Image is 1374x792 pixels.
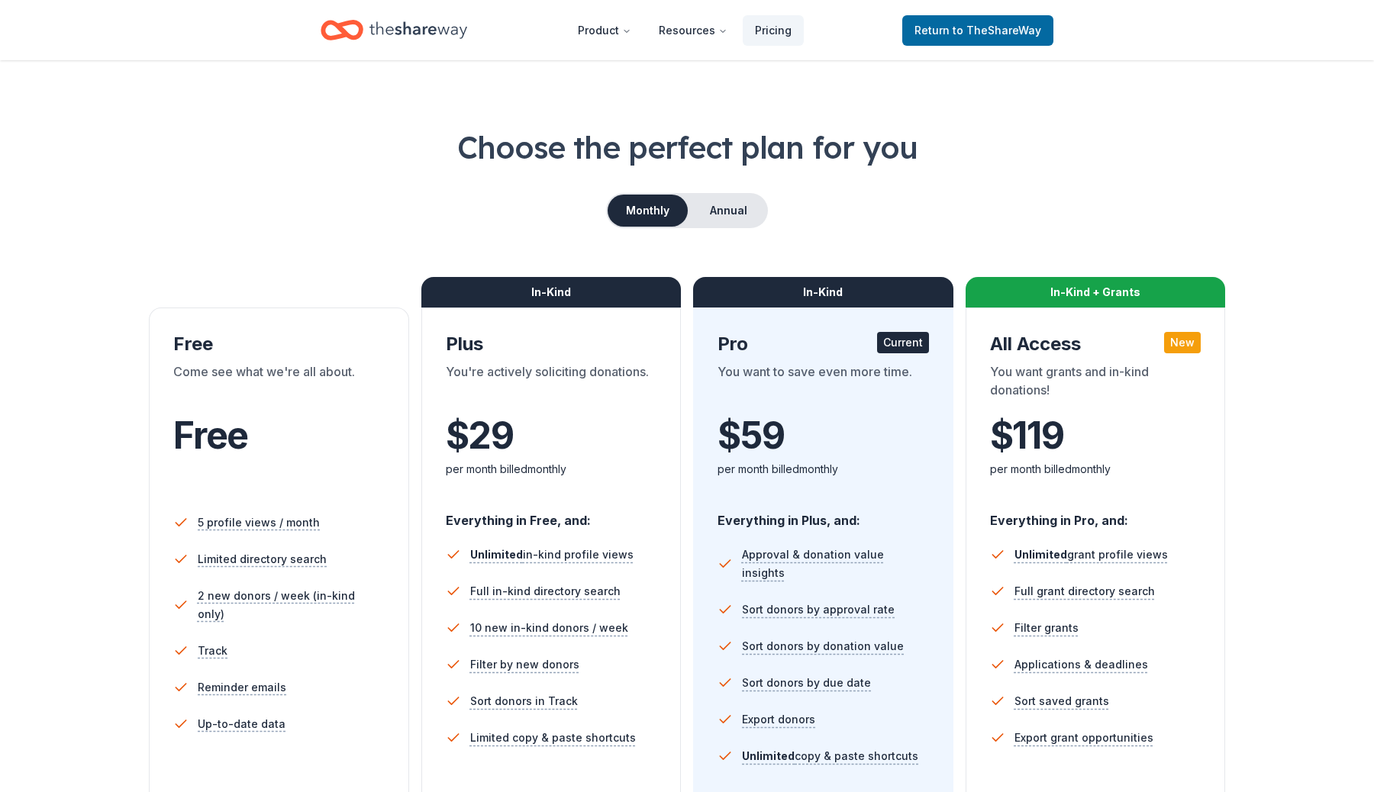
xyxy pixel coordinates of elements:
[173,332,385,356] div: Free
[990,498,1201,530] div: Everything in Pro, and:
[566,15,643,46] button: Product
[470,655,579,674] span: Filter by new donors
[966,277,1226,307] div: In-Kind + Grants
[990,362,1201,405] div: You want grants and in-kind donations!
[647,15,740,46] button: Resources
[1014,692,1109,710] span: Sort saved grants
[693,277,953,307] div: In-Kind
[566,12,804,48] nav: Main
[1014,619,1079,637] span: Filter grants
[718,414,784,457] span: $ 59
[446,362,657,405] div: You're actively soliciting donations.
[61,126,1313,169] h1: Choose the perfect plan for you
[470,548,523,561] span: Unlimited
[718,498,929,530] div: Everything in Plus, and:
[742,749,795,762] span: Unlimited
[1014,582,1155,600] span: Full grant directory search
[902,15,1053,46] a: Returnto TheShareWay
[1014,655,1148,674] span: Applications & deadlines
[990,332,1201,356] div: All Access
[1014,548,1067,561] span: Unlimited
[742,600,895,619] span: Sort donors by approval rate
[1164,332,1201,353] div: New
[608,195,688,227] button: Monthly
[446,332,657,356] div: Plus
[742,546,929,582] span: Approval & donation value insights
[173,362,385,405] div: Come see what we're all about.
[470,582,621,600] span: Full in-kind directory search
[718,362,929,405] div: You want to save even more time.
[198,587,385,623] span: 2 new donors / week (in-kind only)
[446,460,657,478] div: per month billed monthly
[446,414,514,457] span: $ 29
[742,637,904,655] span: Sort donors by donation value
[321,12,467,48] a: Home
[470,692,578,710] span: Sort donors in Track
[198,642,227,660] span: Track
[1014,548,1168,561] span: grant profile views
[173,413,248,458] span: Free
[742,674,871,692] span: Sort donors by due date
[743,15,804,46] a: Pricing
[470,548,634,561] span: in-kind profile views
[446,498,657,530] div: Everything in Free, and:
[990,414,1064,457] span: $ 119
[198,550,327,568] span: Limited directory search
[718,332,929,356] div: Pro
[914,21,1041,40] span: Return
[742,749,918,762] span: copy & paste shortcuts
[990,460,1201,478] div: per month billed monthly
[953,24,1041,37] span: to TheShareWay
[198,678,286,697] span: Reminder emails
[470,619,628,637] span: 10 new in-kind donors / week
[718,460,929,478] div: per month billed monthly
[198,514,320,532] span: 5 profile views / month
[742,710,815,729] span: Export donors
[198,715,285,733] span: Up-to-date data
[691,195,766,227] button: Annual
[877,332,929,353] div: Current
[421,277,682,307] div: In-Kind
[470,729,636,747] span: Limited copy & paste shortcuts
[1014,729,1153,747] span: Export grant opportunities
